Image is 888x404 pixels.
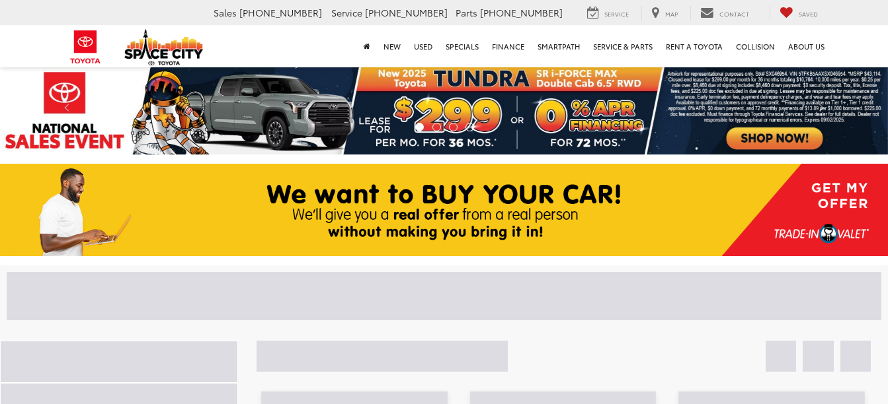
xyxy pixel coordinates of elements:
a: Service & Parts [586,25,659,67]
span: Contact [719,9,749,18]
a: Used [407,25,439,67]
span: Parts [456,6,477,19]
span: Service [331,6,362,19]
a: About Us [782,25,831,67]
img: Toyota [61,26,110,69]
span: [PHONE_NUMBER] [365,6,448,19]
a: Contact [690,6,759,20]
a: Home [357,25,377,67]
span: [PHONE_NUMBER] [239,6,322,19]
span: Service [604,9,629,18]
a: Specials [439,25,485,67]
img: Space City Toyota [124,29,204,65]
span: Saved [799,9,818,18]
a: My Saved Vehicles [770,6,828,20]
a: Rent a Toyota [659,25,729,67]
a: Map [641,6,688,20]
a: SmartPath [531,25,586,67]
a: Collision [729,25,782,67]
a: Finance [485,25,531,67]
span: [PHONE_NUMBER] [480,6,563,19]
span: Sales [214,6,237,19]
a: Service [577,6,639,20]
a: New [377,25,407,67]
span: Map [665,9,678,18]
